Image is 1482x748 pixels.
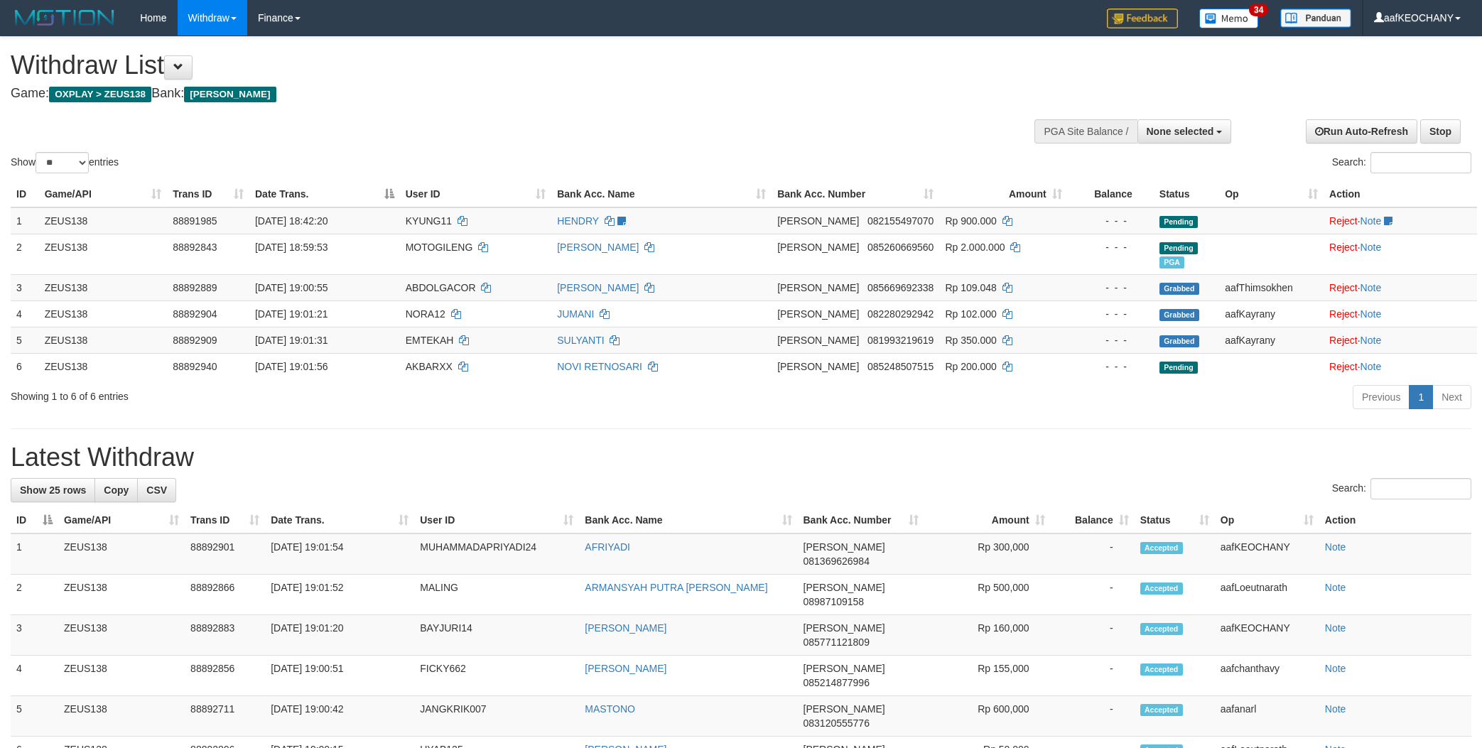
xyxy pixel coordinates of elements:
[557,361,642,372] a: NOVI RETNOSARI
[137,478,176,502] a: CSV
[11,478,95,502] a: Show 25 rows
[11,234,39,274] td: 2
[185,656,265,696] td: 88892856
[11,615,58,656] td: 3
[1370,152,1471,173] input: Search:
[1219,274,1324,300] td: aafThimsokhen
[58,533,185,575] td: ZEUS138
[249,181,400,207] th: Date Trans.: activate to sort column descending
[867,215,934,227] span: Copy 082155497070 to clipboard
[414,656,579,696] td: FICKY662
[1215,533,1319,575] td: aafKEOCHANY
[777,242,859,253] span: [PERSON_NAME]
[1219,181,1324,207] th: Op: activate to sort column ascending
[1159,242,1198,254] span: Pending
[1329,335,1358,346] a: Reject
[255,361,328,372] span: [DATE] 19:01:56
[924,575,1051,615] td: Rp 500,000
[1361,282,1382,293] a: Note
[11,152,119,173] label: Show entries
[184,87,276,102] span: [PERSON_NAME]
[1319,507,1471,533] th: Action
[58,656,185,696] td: ZEUS138
[39,300,168,327] td: ZEUS138
[265,533,414,575] td: [DATE] 19:01:54
[1325,582,1346,593] a: Note
[167,181,249,207] th: Trans ID: activate to sort column ascending
[185,507,265,533] th: Trans ID: activate to sort column ascending
[1361,361,1382,372] a: Note
[1219,327,1324,353] td: aafKayrany
[585,703,635,715] a: MASTONO
[1051,615,1135,656] td: -
[945,282,996,293] span: Rp 109.048
[804,596,865,607] span: Copy 08987109158 to clipboard
[1199,9,1259,28] img: Button%20Memo.svg
[1073,214,1148,228] div: - - -
[945,215,996,227] span: Rp 900.000
[1361,308,1382,320] a: Note
[1325,541,1346,553] a: Note
[1140,623,1183,635] span: Accepted
[406,361,453,372] span: AKBARXX
[173,335,217,346] span: 88892909
[1361,242,1382,253] a: Note
[579,507,797,533] th: Bank Acc. Name: activate to sort column ascending
[414,507,579,533] th: User ID: activate to sort column ascending
[265,615,414,656] td: [DATE] 19:01:20
[255,242,328,253] span: [DATE] 18:59:53
[1324,300,1477,327] td: ·
[924,507,1051,533] th: Amount: activate to sort column ascending
[11,507,58,533] th: ID: activate to sort column descending
[804,663,885,674] span: [PERSON_NAME]
[1073,307,1148,321] div: - - -
[1140,663,1183,676] span: Accepted
[173,361,217,372] span: 88892940
[11,207,39,234] td: 1
[1324,353,1477,379] td: ·
[39,327,168,353] td: ZEUS138
[1325,622,1346,634] a: Note
[11,353,39,379] td: 6
[777,215,859,227] span: [PERSON_NAME]
[11,443,1471,472] h1: Latest Withdraw
[557,335,604,346] a: SULYANTI
[11,656,58,696] td: 4
[1073,281,1148,295] div: - - -
[1329,282,1358,293] a: Reject
[1051,696,1135,737] td: -
[1329,215,1358,227] a: Reject
[414,615,579,656] td: BAYJURI14
[11,274,39,300] td: 3
[173,242,217,253] span: 88892843
[777,361,859,372] span: [PERSON_NAME]
[265,656,414,696] td: [DATE] 19:00:51
[1329,308,1358,320] a: Reject
[11,384,607,403] div: Showing 1 to 6 of 6 entries
[1073,359,1148,374] div: - - -
[867,282,934,293] span: Copy 085669692338 to clipboard
[1154,181,1219,207] th: Status
[36,152,89,173] select: Showentries
[255,335,328,346] span: [DATE] 19:01:31
[1159,362,1198,374] span: Pending
[39,181,168,207] th: Game/API: activate to sort column ascending
[58,696,185,737] td: ZEUS138
[1034,119,1137,143] div: PGA Site Balance /
[255,282,328,293] span: [DATE] 19:00:55
[414,533,579,575] td: MUHAMMADAPRIYADI24
[585,622,666,634] a: [PERSON_NAME]
[804,717,870,729] span: Copy 083120555776 to clipboard
[58,575,185,615] td: ZEUS138
[400,181,552,207] th: User ID: activate to sort column ascending
[557,215,599,227] a: HENDRY
[924,656,1051,696] td: Rp 155,000
[924,533,1051,575] td: Rp 300,000
[58,507,185,533] th: Game/API: activate to sort column ascending
[1051,575,1135,615] td: -
[39,234,168,274] td: ZEUS138
[945,242,1005,253] span: Rp 2.000.000
[1215,656,1319,696] td: aafchanthavy
[1370,478,1471,499] input: Search:
[867,361,934,372] span: Copy 085248507515 to clipboard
